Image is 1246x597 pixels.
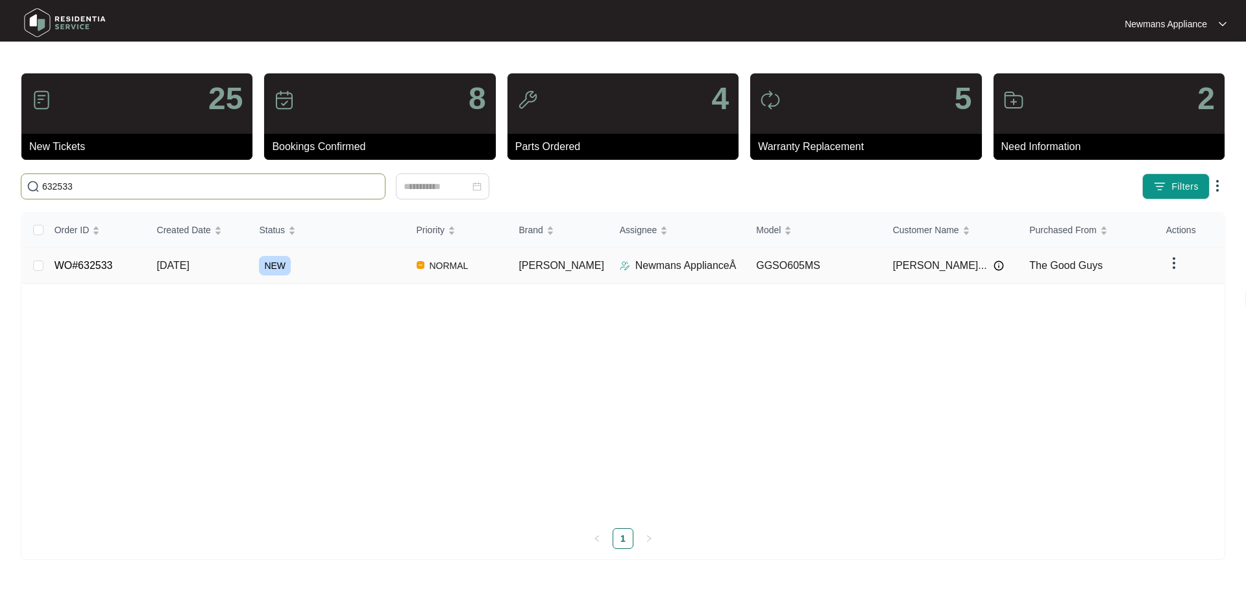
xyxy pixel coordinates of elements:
img: icon [31,90,52,110]
span: Customer Name [893,223,959,237]
span: Assignee [620,223,657,237]
p: Parts Ordered [515,139,739,155]
p: New Tickets [29,139,252,155]
li: Previous Page [587,528,607,549]
td: GGSO605MS [746,248,883,284]
th: Customer Name [883,213,1020,248]
img: search-icon [27,180,40,193]
p: Newmans ApplianceÂ [635,258,737,273]
span: [DATE] [157,260,189,271]
img: Assigner Icon [620,260,630,271]
span: [PERSON_NAME] [519,260,604,271]
p: 2 [1197,83,1215,114]
img: dropdown arrow [1210,178,1225,194]
img: icon [517,90,538,110]
p: 25 [208,83,243,114]
img: icon [760,90,781,110]
p: 8 [469,83,486,114]
th: Actions [1156,213,1224,248]
p: 4 [711,83,729,114]
th: Status [249,213,406,248]
span: Brand [519,223,543,237]
th: Model [746,213,883,248]
button: left [587,528,607,549]
th: Purchased From [1019,213,1156,248]
span: Created Date [157,223,211,237]
th: Brand [508,213,609,248]
button: right [639,528,659,549]
span: NEW [259,256,291,275]
span: Model [756,223,781,237]
th: Assignee [609,213,746,248]
img: dropdown arrow [1219,21,1227,27]
p: Bookings Confirmed [272,139,495,155]
span: [PERSON_NAME]... [893,258,987,273]
p: 5 [955,83,972,114]
span: NORMAL [424,258,474,273]
p: Need Information [1001,139,1225,155]
span: left [593,535,601,542]
span: Status [259,223,285,237]
img: dropdown arrow [1166,255,1182,271]
img: icon [274,90,295,110]
span: Filters [1171,180,1199,194]
p: Warranty Replacement [758,139,981,155]
input: Search by Order Id, Assignee Name, Customer Name, Brand and Model [42,179,380,194]
span: Purchased From [1029,223,1096,237]
a: 1 [613,529,633,548]
a: WO#632533 [55,260,113,271]
th: Created Date [147,213,249,248]
button: filter iconFilters [1142,173,1210,199]
p: Newmans Appliance [1125,18,1207,31]
th: Order ID [44,213,147,248]
img: Vercel Logo [417,261,424,269]
li: 1 [613,528,633,549]
img: Info icon [994,260,1004,271]
span: right [645,535,653,542]
li: Next Page [639,528,659,549]
span: The Good Guys [1029,260,1103,271]
img: filter icon [1153,180,1166,193]
span: Order ID [55,223,90,237]
span: Priority [417,223,445,237]
th: Priority [406,213,509,248]
img: icon [1003,90,1024,110]
img: residentia service logo [19,3,110,42]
